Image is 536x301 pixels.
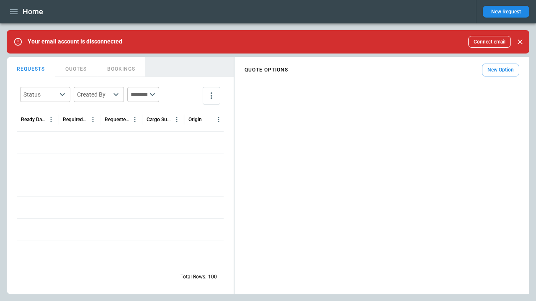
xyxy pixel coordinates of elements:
button: New Request [483,6,529,18]
div: Cargo Summary [147,117,171,122]
div: dismiss [514,33,526,51]
div: Requested Route [105,117,129,122]
div: Status [23,90,57,99]
button: BOOKINGS [97,57,146,77]
button: Requested Route column menu [129,114,140,125]
div: Ready Date & Time (UTC+03:00) [21,117,46,122]
button: REQUESTS [7,57,55,77]
button: more [203,87,220,105]
button: Required Date & Time (UTC+03:00) column menu [88,114,98,125]
button: QUOTES [55,57,97,77]
p: Total Rows: [180,273,206,281]
button: New Option [482,64,519,77]
p: 100 [208,273,217,281]
div: Created By [77,90,111,99]
button: Ready Date & Time (UTC+03:00) column menu [46,114,57,125]
h4: QUOTE OPTIONS [245,68,288,72]
div: Required Date & Time (UTC+03:00) [63,117,88,122]
button: Cargo Summary column menu [171,114,182,125]
div: scrollable content [234,60,529,80]
div: Origin [188,117,202,122]
button: Origin column menu [213,114,224,125]
button: Connect email [468,36,511,48]
h1: Home [23,7,43,17]
p: Your email account is disconnected [28,38,122,45]
button: Close [514,36,526,48]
